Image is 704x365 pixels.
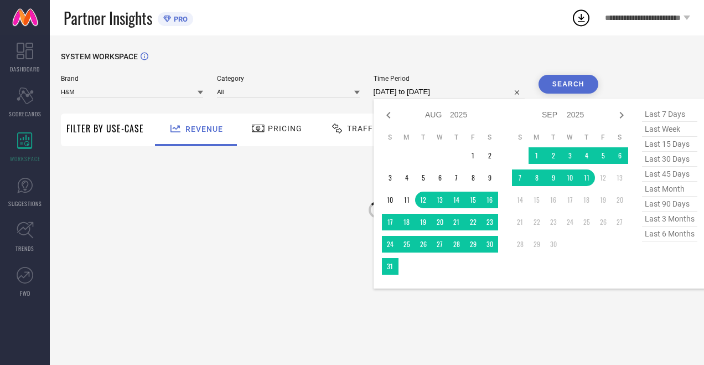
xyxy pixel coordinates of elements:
td: Fri Sep 12 2025 [595,169,612,186]
td: Sun Aug 31 2025 [382,258,398,275]
td: Mon Aug 11 2025 [398,192,415,208]
td: Sat Sep 06 2025 [612,147,628,164]
td: Wed Aug 20 2025 [432,214,448,230]
td: Tue Aug 19 2025 [415,214,432,230]
td: Tue Aug 12 2025 [415,192,432,208]
td: Fri Aug 22 2025 [465,214,482,230]
span: TRENDS [15,244,34,253]
span: PRO [171,15,188,23]
td: Mon Sep 29 2025 [529,236,545,253]
td: Wed Aug 13 2025 [432,192,448,208]
td: Thu Aug 21 2025 [448,214,465,230]
th: Thursday [448,133,465,142]
td: Tue Sep 02 2025 [545,147,562,164]
td: Sun Aug 17 2025 [382,214,398,230]
td: Thu Sep 18 2025 [578,192,595,208]
td: Sat Aug 09 2025 [482,169,498,186]
td: Fri Sep 26 2025 [595,214,612,230]
td: Fri Aug 15 2025 [465,192,482,208]
td: Sun Aug 03 2025 [382,169,398,186]
td: Sat Sep 20 2025 [612,192,628,208]
span: last month [642,182,697,197]
td: Tue Sep 23 2025 [545,214,562,230]
th: Wednesday [562,133,578,142]
span: last 7 days [642,107,697,122]
td: Thu Sep 25 2025 [578,214,595,230]
button: Search [539,75,598,94]
span: last 90 days [642,197,697,212]
span: Category [217,75,359,83]
th: Sunday [382,133,398,142]
td: Thu Aug 14 2025 [448,192,465,208]
td: Wed Sep 17 2025 [562,192,578,208]
td: Fri Aug 29 2025 [465,236,482,253]
span: DASHBOARD [10,65,40,73]
span: SCORECARDS [9,110,42,118]
th: Wednesday [432,133,448,142]
td: Sat Sep 13 2025 [612,169,628,186]
td: Sun Sep 07 2025 [512,169,529,186]
td: Mon Sep 08 2025 [529,169,545,186]
span: SYSTEM WORKSPACE [61,52,138,61]
td: Sun Sep 14 2025 [512,192,529,208]
span: last 3 months [642,212,697,227]
td: Thu Sep 04 2025 [578,147,595,164]
span: last week [642,122,697,137]
td: Fri Sep 19 2025 [595,192,612,208]
td: Thu Aug 07 2025 [448,169,465,186]
div: Next month [615,109,628,122]
td: Tue Sep 30 2025 [545,236,562,253]
td: Mon Sep 15 2025 [529,192,545,208]
th: Friday [465,133,482,142]
div: Previous month [382,109,395,122]
td: Tue Sep 16 2025 [545,192,562,208]
td: Tue Aug 26 2025 [415,236,432,253]
td: Fri Sep 05 2025 [595,147,612,164]
td: Sat Aug 23 2025 [482,214,498,230]
span: Partner Insights [64,7,152,29]
th: Saturday [612,133,628,142]
span: last 6 months [642,227,697,241]
th: Monday [398,133,415,142]
span: last 45 days [642,167,697,182]
span: FWD [20,289,30,297]
td: Wed Sep 03 2025 [562,147,578,164]
span: Time Period [374,75,525,83]
td: Fri Aug 01 2025 [465,147,482,164]
span: SUGGESTIONS [8,199,42,208]
td: Mon Aug 04 2025 [398,169,415,186]
td: Sat Aug 30 2025 [482,236,498,253]
td: Tue Sep 09 2025 [545,169,562,186]
th: Monday [529,133,545,142]
td: Sun Aug 24 2025 [382,236,398,253]
td: Wed Sep 24 2025 [562,214,578,230]
td: Sun Sep 21 2025 [512,214,529,230]
th: Friday [595,133,612,142]
td: Mon Sep 01 2025 [529,147,545,164]
td: Sat Sep 27 2025 [612,214,628,230]
td: Sat Aug 02 2025 [482,147,498,164]
td: Sun Sep 28 2025 [512,236,529,253]
th: Sunday [512,133,529,142]
td: Fri Aug 08 2025 [465,169,482,186]
span: Pricing [268,124,302,133]
th: Thursday [578,133,595,142]
td: Wed Sep 10 2025 [562,169,578,186]
span: last 30 days [642,152,697,167]
td: Wed Aug 06 2025 [432,169,448,186]
span: last 15 days [642,137,697,152]
td: Thu Aug 28 2025 [448,236,465,253]
td: Mon Aug 18 2025 [398,214,415,230]
div: Open download list [571,8,591,28]
td: Mon Aug 25 2025 [398,236,415,253]
span: Filter By Use-Case [66,122,144,135]
th: Saturday [482,133,498,142]
td: Sat Aug 16 2025 [482,192,498,208]
td: Mon Sep 22 2025 [529,214,545,230]
th: Tuesday [415,133,432,142]
span: WORKSPACE [10,155,40,163]
td: Tue Aug 05 2025 [415,169,432,186]
th: Tuesday [545,133,562,142]
input: Select time period [374,85,525,99]
span: Revenue [185,125,223,133]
